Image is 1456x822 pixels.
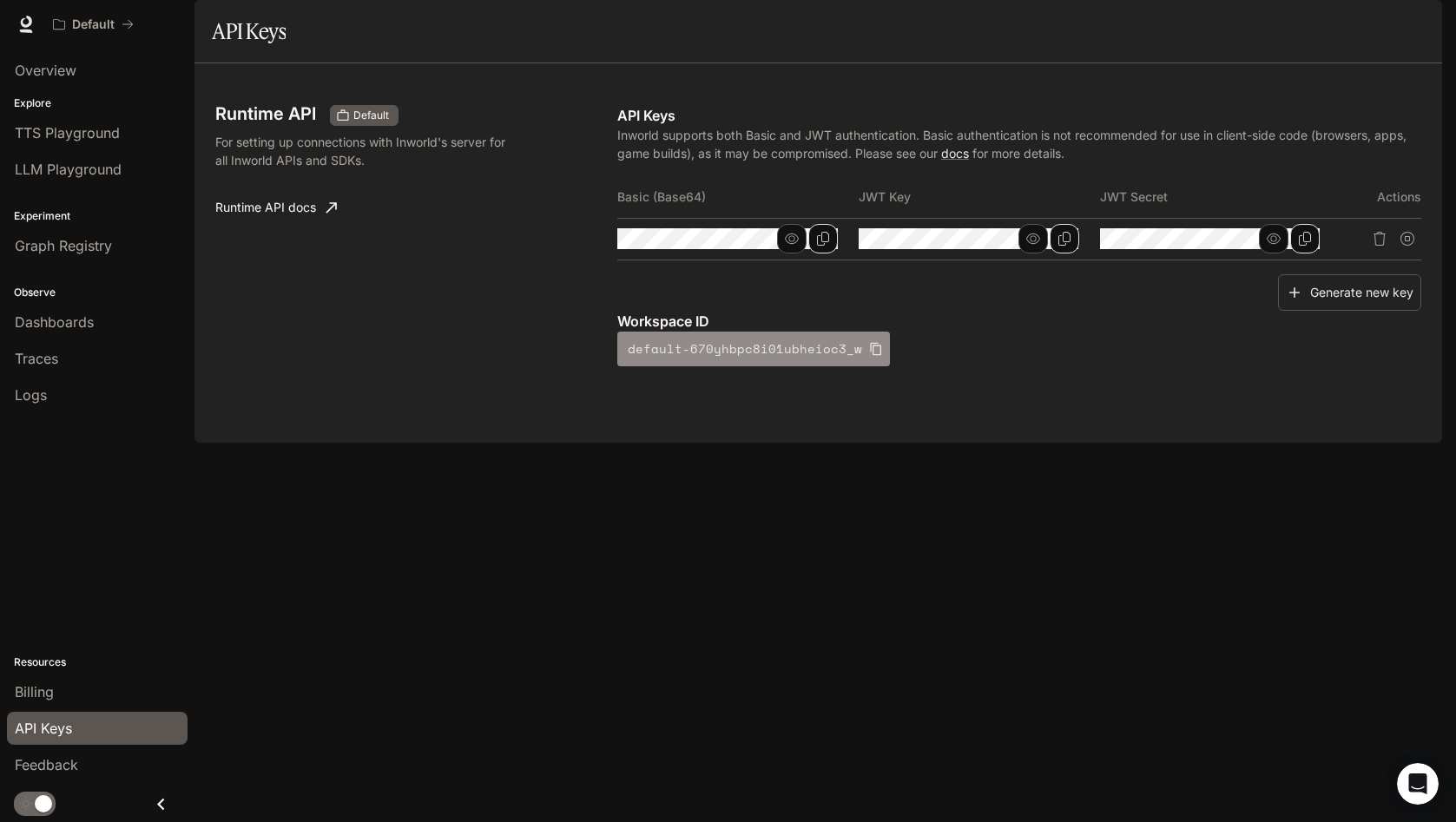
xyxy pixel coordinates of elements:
[45,7,142,42] button: All workspaces
[1393,225,1421,253] button: Suspend API key
[346,108,396,123] span: Default
[617,332,890,366] button: default-670yhbpc8i01ubheioc3_w
[208,190,344,225] a: Runtime API docs
[330,105,399,126] div: These keys will apply to your current workspace only
[1290,224,1320,253] button: Copy Secret
[617,176,859,218] th: Basic (Base64)
[859,176,1100,218] th: JWT Key
[212,14,286,49] h1: API Keys
[617,126,1421,162] p: Inworld supports both Basic and JWT authentication. Basic authentication is not recommended for u...
[72,17,115,32] p: Default
[1397,763,1439,805] iframe: Intercom live chat
[617,311,1421,332] p: Workspace ID
[1341,176,1421,218] th: Actions
[617,105,1421,126] p: API Keys
[1050,224,1079,253] button: Copy Key
[941,146,969,161] a: docs
[215,105,316,122] h3: Runtime API
[808,224,838,253] button: Copy Basic (Base64)
[215,133,506,169] p: For setting up connections with Inworld's server for all Inworld APIs and SDKs.
[1366,225,1393,253] button: Delete API key
[1278,274,1421,312] button: Generate new key
[1100,176,1341,218] th: JWT Secret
